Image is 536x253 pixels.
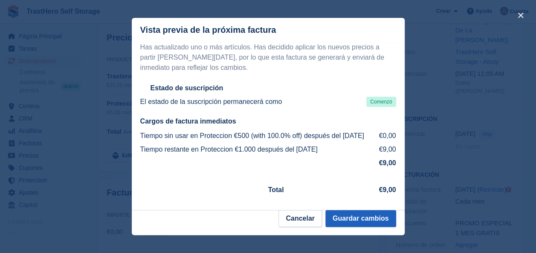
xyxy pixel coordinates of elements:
td: Tiempo sin usar en Proteccion €500 (with 100.0% off) después del [DATE] [140,129,378,143]
button: Cancelar [278,210,322,227]
span: Comenzó [366,97,396,107]
strong: Total [268,186,284,193]
button: close [514,9,527,22]
p: El estado de la suscripción permanecerá como [140,97,282,107]
p: Vista previa de la próxima factura [140,25,276,35]
p: Has actualizado uno o más artículos. Has decidido aplicar los nuevos precios a partir [PERSON_NAM... [140,42,396,73]
h2: Estado de suscripción [151,84,223,92]
button: Guardar cambios [325,210,396,227]
td: Tiempo restante en Proteccion €1.000 después del [DATE] [140,143,378,156]
td: €9,00 [378,143,396,156]
h2: Cargos de factura inmediatos [140,117,396,126]
td: €0,00 [378,129,396,143]
strong: €9,00 [379,159,396,167]
strong: €9,00 [379,186,396,193]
